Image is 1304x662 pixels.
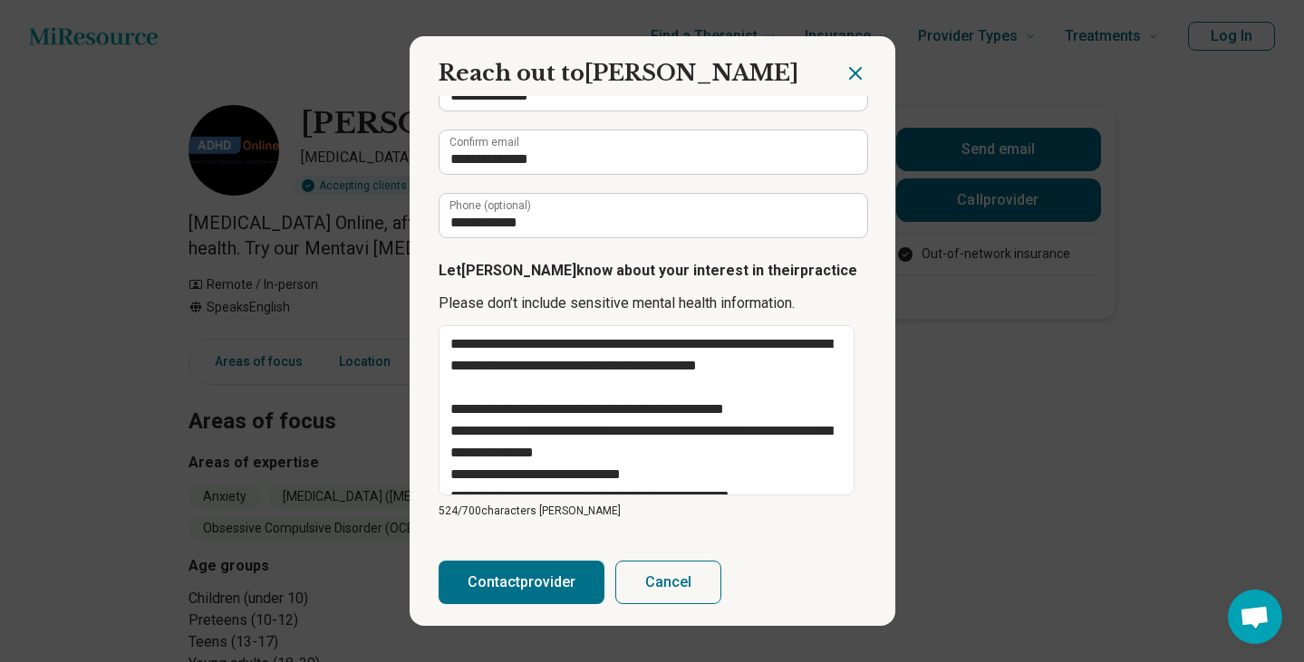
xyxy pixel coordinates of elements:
[449,200,531,211] label: Phone (optional)
[615,561,721,604] button: Cancel
[439,293,866,314] p: Please don’t include sensitive mental health information.
[439,260,866,282] p: Let [PERSON_NAME] know about your interest in their practice
[439,503,866,519] p: 524/ 700 characters [PERSON_NAME]
[439,60,798,86] span: Reach out to [PERSON_NAME]
[439,561,604,604] button: Contactprovider
[449,137,519,148] label: Confirm email
[845,62,866,84] button: Close dialog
